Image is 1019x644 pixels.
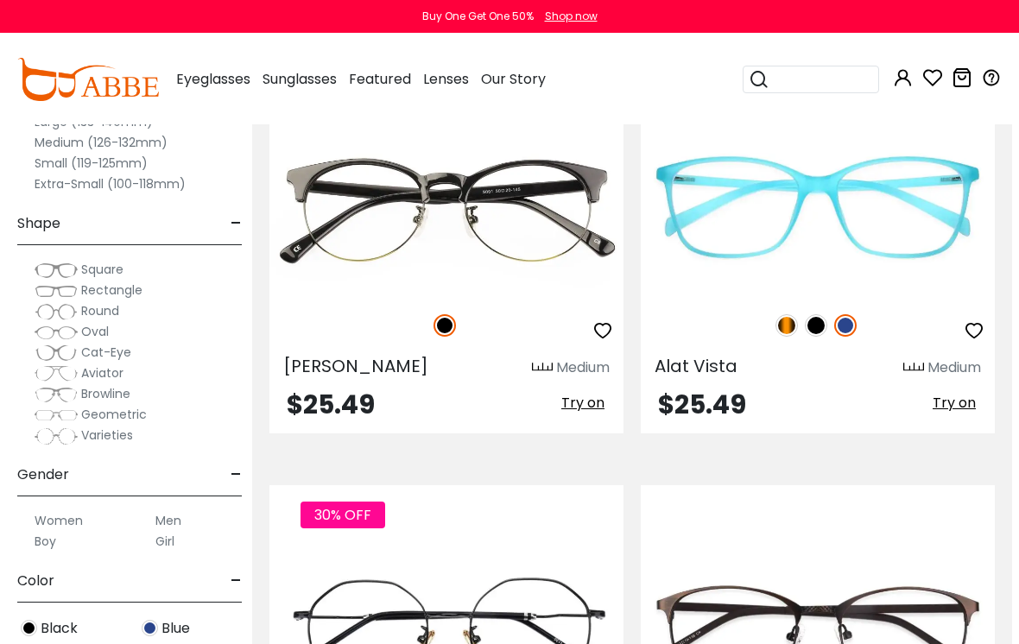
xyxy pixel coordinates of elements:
img: Rectangle.png [35,282,78,300]
span: 30% OFF [301,502,385,528]
img: Black [805,314,827,337]
span: Color [17,560,54,602]
span: Geometric [81,406,147,423]
label: Men [155,510,181,531]
label: Medium (126-132mm) [35,132,168,153]
img: Tortoise [775,314,798,337]
img: Black [434,314,456,337]
label: Women [35,510,83,531]
div: Medium [927,357,981,378]
img: Blue [834,314,857,337]
span: Square [81,261,123,278]
span: [PERSON_NAME] [283,354,428,378]
button: Try on [556,392,610,414]
label: Girl [155,531,174,552]
a: Shop now [536,9,598,23]
span: - [231,203,242,244]
span: Lenses [423,69,469,89]
span: Round [81,302,119,319]
img: Square.png [35,262,78,279]
label: Small (119-125mm) [35,153,148,174]
img: Blue Alat Vista - TR ,Light Weight [641,118,995,295]
img: Cat-Eye.png [35,344,78,362]
span: Blue [161,618,190,639]
span: Aviator [81,364,123,382]
div: Buy One Get One 50% [422,9,534,24]
span: Alat Vista [655,354,737,378]
img: size ruler [903,362,924,375]
span: Browline [81,385,130,402]
img: Browline.png [35,386,78,403]
span: Rectangle [81,281,142,299]
span: Featured [349,69,411,89]
label: Boy [35,531,56,552]
span: - [231,560,242,602]
img: Black [21,620,37,636]
span: Eyeglasses [176,69,250,89]
img: Varieties.png [35,427,78,445]
div: Medium [556,357,610,378]
img: Geometric.png [35,407,78,424]
span: Black [41,618,78,639]
span: Shape [17,203,60,244]
label: Extra-Small (100-118mm) [35,174,186,194]
span: Gender [17,454,69,496]
img: abbeglasses.com [17,58,159,101]
img: Aviator.png [35,365,78,382]
span: - [231,454,242,496]
span: Oval [81,323,109,340]
span: Try on [561,393,604,413]
span: $25.49 [658,386,746,423]
div: Shop now [545,9,598,24]
span: Our Story [481,69,546,89]
span: $25.49 [287,386,375,423]
img: Oval.png [35,324,78,341]
button: Try on [927,392,981,414]
img: Black Luna - Combination,Metal,TR ,Adjust Nose Pads [269,118,623,295]
img: Round.png [35,303,78,320]
span: Try on [933,393,976,413]
img: Blue [142,620,158,636]
span: Sunglasses [263,69,337,89]
span: Cat-Eye [81,344,131,361]
span: Varieties [81,426,133,444]
img: size ruler [532,362,553,375]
